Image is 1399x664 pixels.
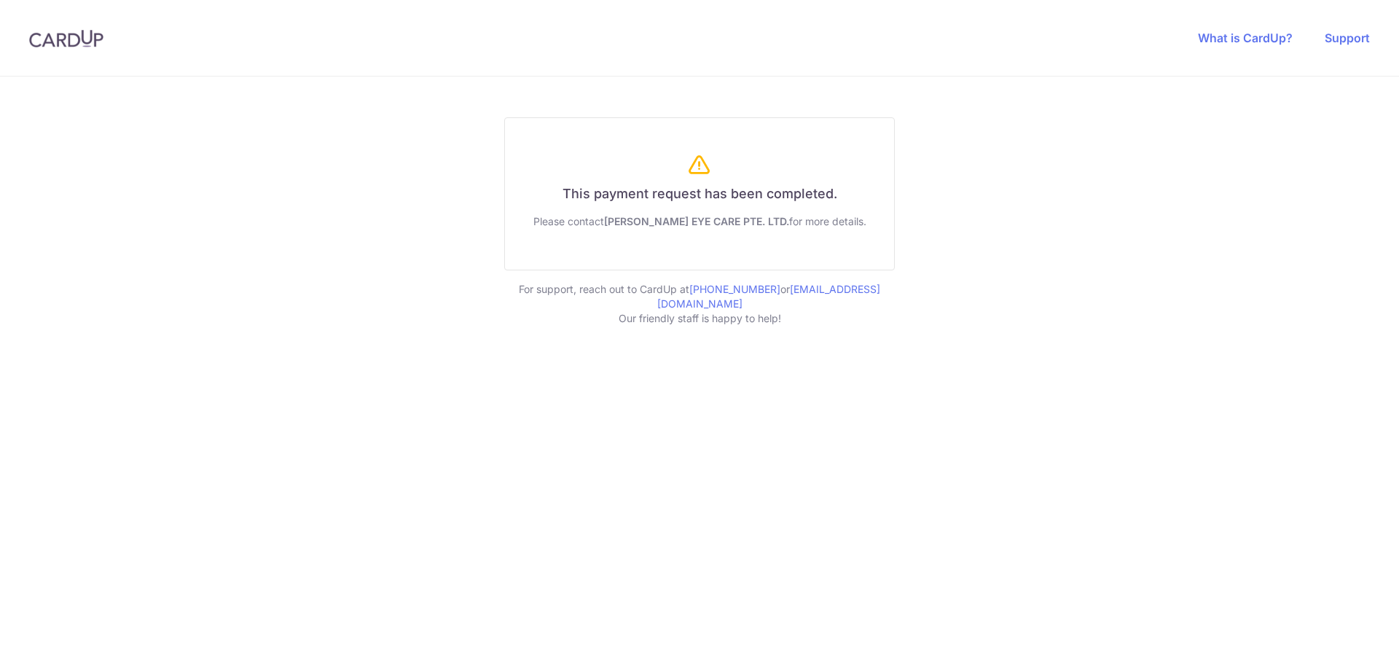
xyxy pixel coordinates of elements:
[522,214,877,229] div: Please contact for more details.
[522,186,877,203] h6: This payment request has been completed.
[29,30,103,47] img: CardUp Logo
[1325,31,1370,45] a: Support
[604,215,789,227] span: [PERSON_NAME] EYE CARE PTE. LTD.
[1198,31,1293,45] a: What is CardUp?
[504,311,895,326] p: Our friendly staff is happy to help!
[689,283,780,295] a: [PHONE_NUMBER]
[504,282,895,311] p: For support, reach out to CardUp at or
[657,283,881,310] a: [EMAIL_ADDRESS][DOMAIN_NAME]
